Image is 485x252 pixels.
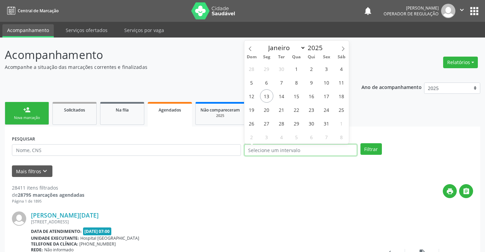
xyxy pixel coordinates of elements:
[83,227,112,235] span: [DATE] 07:00
[244,55,259,59] span: Dom
[455,4,468,18] button: 
[305,130,318,144] span: Novembro 6, 2025
[12,198,84,204] div: Página 1 de 1895
[335,62,348,75] span: Outubro 4, 2025
[320,76,333,89] span: Outubro 10, 2025
[305,103,318,116] span: Outubro 23, 2025
[260,130,273,144] span: Novembro 3, 2025
[5,46,338,63] p: Acompanhamento
[275,89,288,103] span: Outubro 14, 2025
[320,117,333,130] span: Outubro 31, 2025
[334,55,349,59] span: Sáb
[468,5,480,17] button: apps
[275,103,288,116] span: Outubro 21, 2025
[260,117,273,130] span: Outubro 27, 2025
[41,167,49,175] i: keyboard_arrow_down
[305,62,318,75] span: Outubro 2, 2025
[459,184,473,198] button: 
[360,143,382,155] button: Filtrar
[290,130,303,144] span: Novembro 5, 2025
[290,89,303,103] span: Outubro 15, 2025
[31,211,99,219] a: [PERSON_NAME][DATE]
[305,76,318,89] span: Outubro 9, 2025
[260,89,273,103] span: Outubro 13, 2025
[259,55,274,59] span: Seg
[12,184,84,191] div: 28411 itens filtrados
[275,130,288,144] span: Novembro 4, 2025
[260,76,273,89] span: Outubro 6, 2025
[12,165,52,177] button: Mais filtroskeyboard_arrow_down
[275,76,288,89] span: Outubro 7, 2025
[335,130,348,144] span: Novembro 8, 2025
[245,89,258,103] span: Outubro 12, 2025
[443,57,478,68] button: Relatórios
[260,103,273,116] span: Outubro 20, 2025
[31,235,79,241] b: Unidade executante:
[245,62,258,75] span: Setembro 28, 2025
[458,6,466,14] i: 
[335,89,348,103] span: Outubro 18, 2025
[443,184,457,198] button: print
[5,63,338,71] p: Acompanhe a situação das marcações correntes e finalizadas
[12,144,241,156] input: Nome, CNS
[335,76,348,89] span: Outubro 11, 2025
[5,5,59,16] a: Central de Marcação
[244,144,357,156] input: Selecione um intervalo
[245,130,258,144] span: Novembro 2, 2025
[335,117,348,130] span: Novembro 1, 2025
[245,76,258,89] span: Outubro 5, 2025
[361,83,422,91] p: Ano de acompanhamento
[119,24,169,36] a: Serviços por vaga
[304,55,319,59] span: Qui
[64,107,85,113] span: Solicitados
[320,89,333,103] span: Outubro 17, 2025
[320,62,333,75] span: Outubro 3, 2025
[320,130,333,144] span: Novembro 7, 2025
[2,24,54,38] a: Acompanhamento
[275,62,288,75] span: Setembro 30, 2025
[245,103,258,116] span: Outubro 19, 2025
[305,117,318,130] span: Outubro 30, 2025
[200,113,240,118] div: 2025
[31,241,78,247] b: Telefone da clínica:
[384,11,439,17] span: Operador de regulação
[10,115,44,120] div: Nova marcação
[306,43,328,52] input: Year
[441,4,455,18] img: img
[31,228,82,234] b: Data de atendimento:
[319,55,334,59] span: Sex
[23,106,31,114] div: person_add
[79,241,116,247] span: [PHONE_NUMBER]
[12,134,35,144] label: PESQUISAR
[275,117,288,130] span: Outubro 28, 2025
[31,219,371,225] div: [STREET_ADDRESS]
[290,76,303,89] span: Outubro 8, 2025
[384,5,439,11] div: [PERSON_NAME]
[289,55,304,59] span: Qua
[463,188,470,195] i: 
[245,117,258,130] span: Outubro 26, 2025
[363,6,373,16] button: notifications
[290,62,303,75] span: Outubro 1, 2025
[18,8,59,14] span: Central de Marcação
[61,24,112,36] a: Serviços ofertados
[116,107,129,113] span: Na fila
[335,103,348,116] span: Outubro 25, 2025
[274,55,289,59] span: Ter
[305,89,318,103] span: Outubro 16, 2025
[290,117,303,130] span: Outubro 29, 2025
[260,62,273,75] span: Setembro 29, 2025
[200,107,240,113] span: Não compareceram
[159,107,181,113] span: Agendados
[446,188,454,195] i: print
[12,211,26,226] img: img
[18,192,84,198] strong: 28795 marcações agendadas
[12,191,84,198] div: de
[320,103,333,116] span: Outubro 24, 2025
[265,43,306,53] select: Month
[290,103,303,116] span: Outubro 22, 2025
[80,235,139,241] span: Hospital [GEOGRAPHIC_DATA]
